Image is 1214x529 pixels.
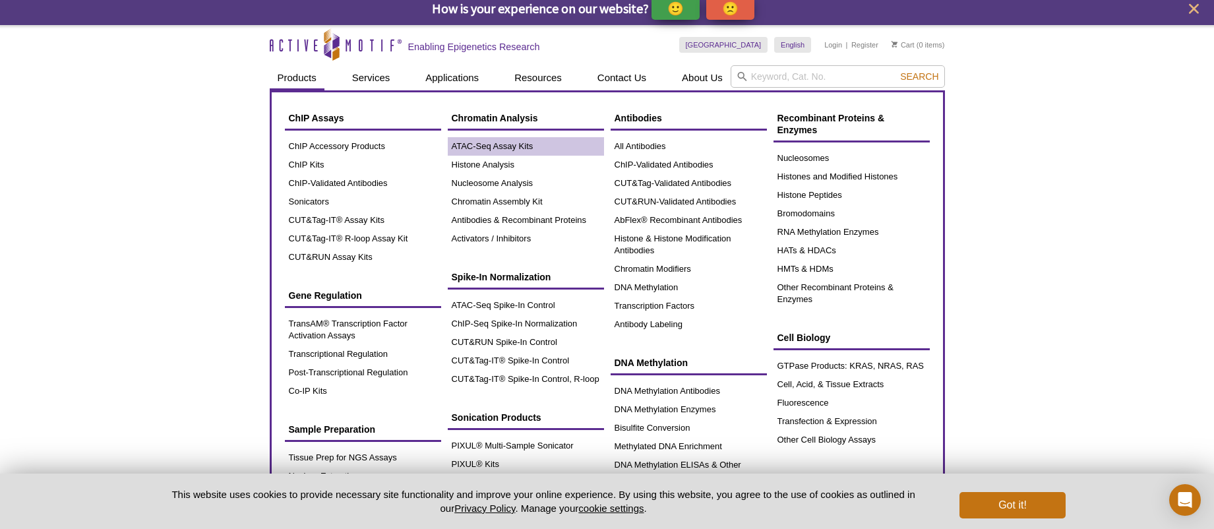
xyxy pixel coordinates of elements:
[448,405,604,430] a: Sonication Products
[578,503,644,514] button: cookie settings
[285,417,441,442] a: Sample Preparation
[289,424,376,435] span: Sample Preparation
[774,412,930,431] a: Transfection & Expression
[611,156,767,174] a: ChIP-Validated Antibodies
[285,382,441,400] a: Co-IP Kits
[448,437,604,455] a: PIXUL® Multi-Sample Sonicator
[285,106,441,131] a: ChIP Assays
[408,41,540,53] h2: Enabling Epigenetics Research
[777,332,831,343] span: Cell Biology
[452,113,538,123] span: Chromatin Analysis
[774,466,930,503] a: LightSwitch Luciferase Reporter Assay System Reagents
[892,41,897,47] img: Your Cart
[285,467,441,485] a: Nuclear Extraction
[777,473,919,495] span: LightSwitch Luciferase Reporter Assay System Reagents
[774,375,930,394] a: Cell, Acid, & Tissue Extracts
[285,449,441,467] a: Tissue Prep for NGS Assays
[285,174,441,193] a: ChIP-Validated Antibodies
[774,168,930,186] a: Histones and Modified Histones
[774,149,930,168] a: Nucleosomes
[611,419,767,437] a: Bisulfite Conversion
[774,241,930,260] a: HATs & HDACs
[448,230,604,248] a: Activators / Inhibitors
[448,352,604,370] a: CUT&Tag-IT® Spike-In Control
[1169,484,1201,516] div: Open Intercom Messenger
[615,358,688,368] span: DNA Methylation
[1186,1,1202,17] button: close
[448,174,604,193] a: Nucleosome Analysis
[611,456,767,486] a: DNA Methylation ELISAs & Other Assays
[611,260,767,278] a: Chromatin Modifiers
[611,315,767,334] a: Antibody Labeling
[285,211,441,230] a: CUT&Tag-IT® Assay Kits
[448,156,604,174] a: Histone Analysis
[344,65,398,90] a: Services
[774,278,930,309] a: Other Recombinant Proteins & Enzymes
[417,65,487,90] a: Applications
[774,431,930,449] a: Other Cell Biology Assays
[774,357,930,375] a: GTPase Products: KRAS, NRAS, RAS
[285,230,441,248] a: CUT&Tag-IT® R-loop Assay Kit
[285,248,441,266] a: CUT&RUN Assay Kits
[611,297,767,315] a: Transcription Factors
[892,40,915,49] a: Cart
[900,71,938,82] span: Search
[448,333,604,352] a: CUT&RUN Spike-In Control
[289,290,362,301] span: Gene Regulation
[448,106,604,131] a: Chromatin Analysis
[679,37,768,53] a: [GEOGRAPHIC_DATA]
[285,193,441,211] a: Sonicators
[285,156,441,174] a: ChIP Kits
[285,315,441,345] a: TransAM® Transcription Factor Activation Assays
[611,278,767,297] a: DNA Methylation
[611,137,767,156] a: All Antibodies
[289,113,344,123] span: ChIP Assays
[774,37,811,53] a: English
[959,492,1065,518] button: Got it!
[448,264,604,290] a: Spike-In Normalization
[611,193,767,211] a: CUT&RUN-Validated Antibodies
[611,382,767,400] a: DNA Methylation Antibodies
[506,65,570,90] a: Resources
[448,315,604,333] a: ChIP-Seq Spike-In Normalization
[448,193,604,211] a: Chromatin Assembly Kit
[448,137,604,156] a: ATAC-Seq Assay Kits
[452,272,551,282] span: Spike-In Normalization
[285,283,441,308] a: Gene Regulation
[285,345,441,363] a: Transcriptional Regulation
[448,455,604,474] a: PIXUL® Kits
[454,503,515,514] a: Privacy Policy
[149,487,938,515] p: This website uses cookies to provide necessary site functionality and improve your online experie...
[611,211,767,230] a: AbFlex® Recombinant Antibodies
[270,65,324,90] a: Products
[774,325,930,350] a: Cell Biology
[611,106,767,131] a: Antibodies
[777,113,885,135] span: Recombinant Proteins & Enzymes
[774,260,930,278] a: HMTs & HDMs
[674,65,731,90] a: About Us
[896,71,942,82] button: Search
[611,400,767,419] a: DNA Methylation Enzymes
[611,350,767,375] a: DNA Methylation
[731,65,945,88] input: Keyword, Cat. No.
[615,113,662,123] span: Antibodies
[448,296,604,315] a: ATAC-Seq Spike-In Control
[611,174,767,193] a: CUT&Tag-Validated Antibodies
[448,370,604,389] a: CUT&Tag-IT® Spike-In Control, R-loop
[774,394,930,412] a: Fluorescence
[448,211,604,230] a: Antibodies & Recombinant Proteins
[611,230,767,260] a: Histone & Histone Modification Antibodies
[824,40,842,49] a: Login
[611,437,767,456] a: Methylated DNA Enrichment
[452,412,541,423] span: Sonication Products
[285,137,441,156] a: ChIP Accessory Products
[774,204,930,223] a: Bromodomains
[892,37,945,53] li: (0 items)
[285,363,441,382] a: Post-Transcriptional Regulation
[846,37,848,53] li: |
[774,223,930,241] a: RNA Methylation Enzymes
[851,40,878,49] a: Register
[774,186,930,204] a: Histone Peptides
[774,106,930,142] a: Recombinant Proteins & Enzymes
[590,65,654,90] a: Contact Us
